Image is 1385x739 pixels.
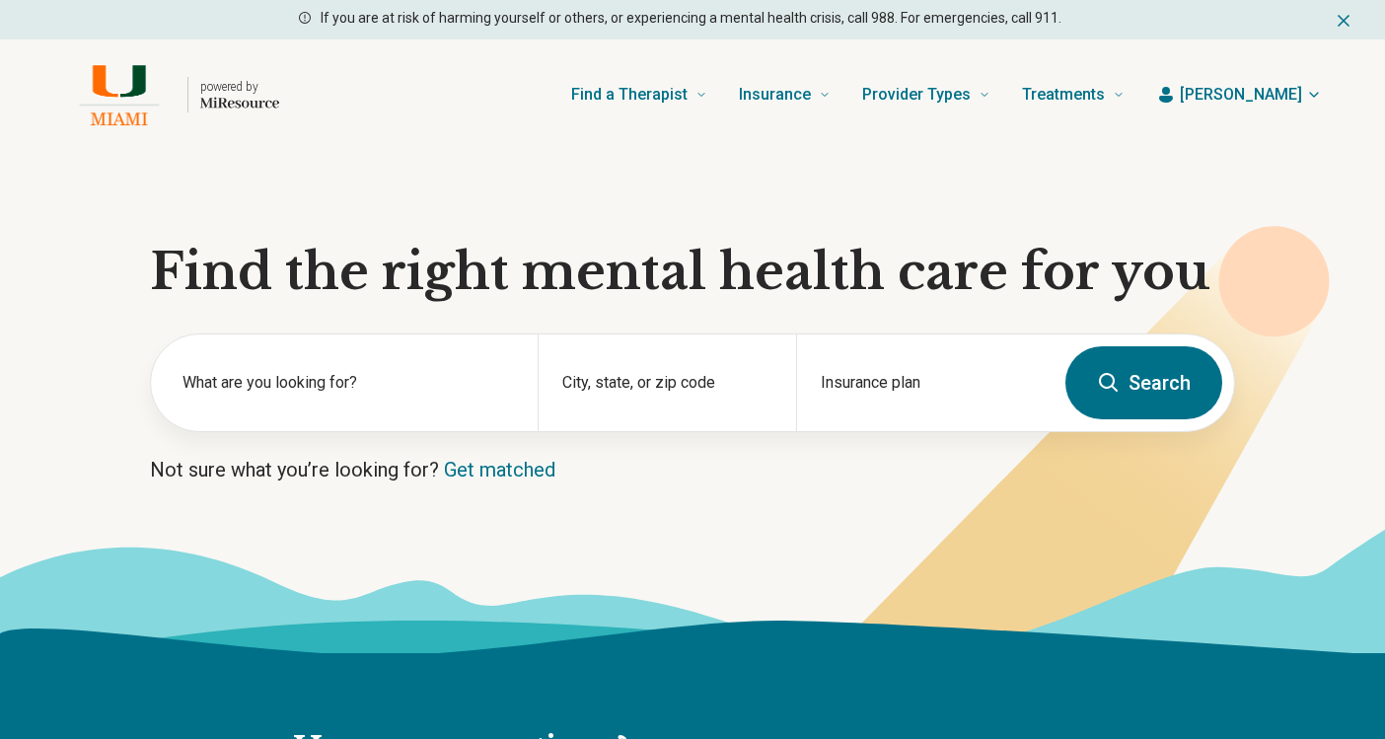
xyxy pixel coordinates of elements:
h1: Find the right mental health care for you [150,243,1235,302]
button: Search [1065,346,1222,419]
a: Insurance [739,55,831,134]
a: Treatments [1022,55,1125,134]
p: powered by [200,79,279,95]
span: Find a Therapist [571,81,688,109]
button: [PERSON_NAME] [1156,83,1322,107]
label: What are you looking for? [182,371,514,395]
button: Dismiss [1334,8,1353,32]
a: Get matched [444,458,555,481]
span: Treatments [1022,81,1105,109]
p: If you are at risk of harming yourself or others, or experiencing a mental health crisis, call 98... [321,8,1061,29]
span: [PERSON_NAME] [1180,83,1302,107]
a: Home page [63,63,279,126]
a: Provider Types [862,55,990,134]
p: Not sure what you’re looking for? [150,456,1235,483]
span: Insurance [739,81,811,109]
a: Find a Therapist [571,55,707,134]
span: Provider Types [862,81,971,109]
